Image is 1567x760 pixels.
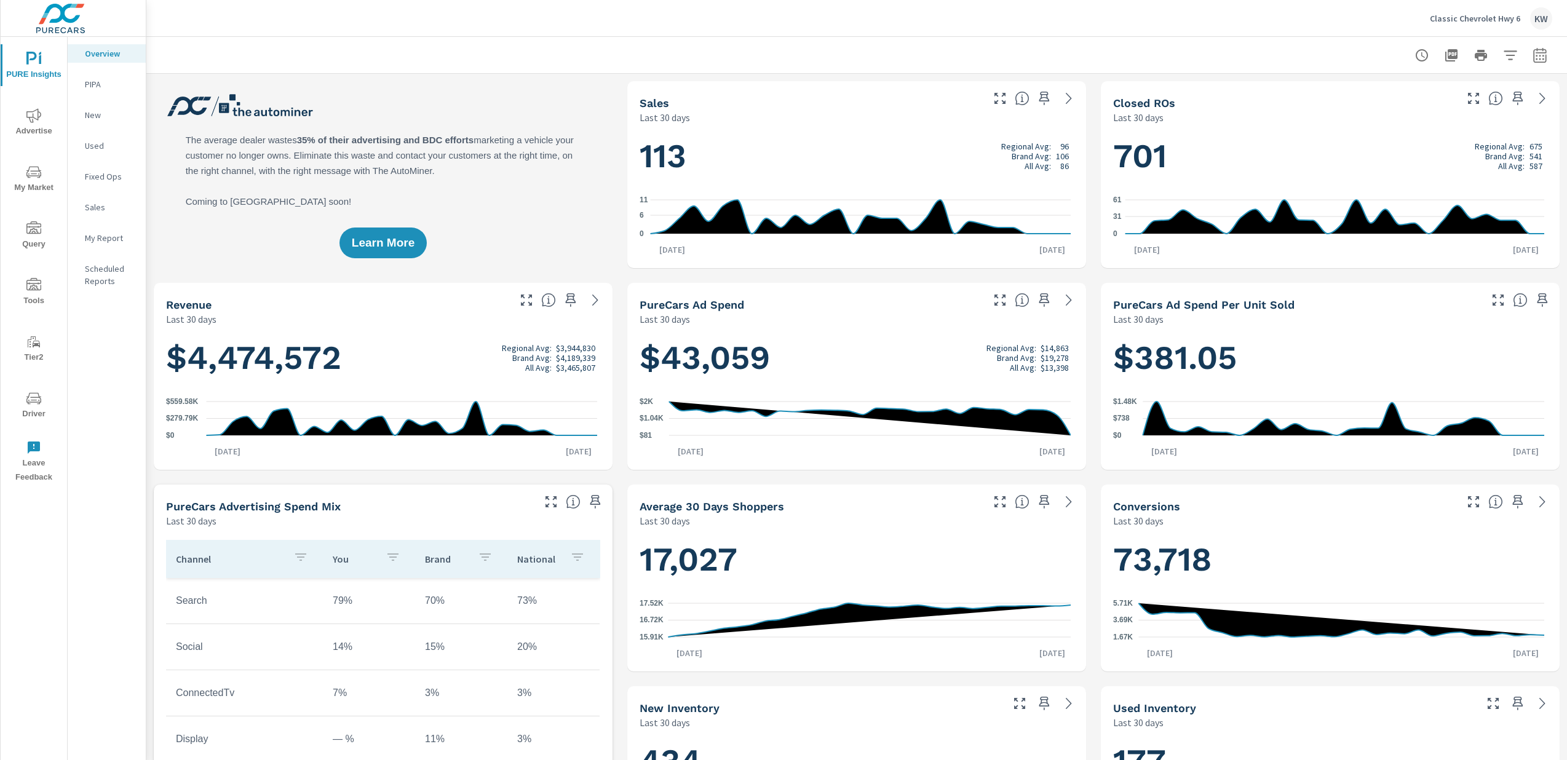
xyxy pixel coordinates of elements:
p: [DATE] [206,445,249,457]
p: Fixed Ops [85,170,136,183]
text: 0 [1113,229,1117,238]
span: Number of vehicles sold by the dealership over the selected date range. [Source: This data is sou... [1015,91,1029,106]
span: PURE Insights [4,52,63,82]
p: 541 [1529,151,1542,161]
button: Learn More [339,228,427,258]
td: 3% [415,678,507,708]
p: [DATE] [1143,445,1186,457]
p: 106 [1056,151,1069,161]
button: Make Fullscreen [990,290,1010,310]
span: Save this to your personalized report [1034,694,1054,713]
p: [DATE] [1504,445,1547,457]
p: Last 30 days [640,513,690,528]
span: Save this to your personalized report [1508,694,1528,713]
p: Brand Avg: [512,353,552,363]
div: My Report [68,229,146,247]
p: Last 30 days [166,312,216,327]
p: Brand [425,553,468,565]
p: [DATE] [1504,243,1547,256]
text: 11 [640,196,648,204]
h1: 73,718 [1113,539,1547,580]
h1: $4,474,572 [166,337,600,379]
div: Sales [68,198,146,216]
h5: Closed ROs [1113,97,1175,109]
p: National [517,553,560,565]
span: Query [4,221,63,251]
h5: PureCars Advertising Spend Mix [166,500,341,513]
p: All Avg: [525,363,552,373]
td: 7% [323,678,415,708]
p: $19,278 [1041,353,1069,363]
span: My Market [4,165,63,195]
td: 3% [507,724,600,754]
text: $559.58K [166,397,198,406]
span: The number of dealer-specified goals completed by a visitor. [Source: This data is provided by th... [1488,494,1503,509]
p: $13,398 [1041,363,1069,373]
p: Regional Avg: [502,343,552,353]
h5: PureCars Ad Spend Per Unit Sold [1113,298,1295,311]
p: Brand Avg: [1012,151,1051,161]
p: [DATE] [1504,647,1547,659]
td: — % [323,724,415,754]
p: Brand Avg: [1485,151,1525,161]
span: Save this to your personalized report [1034,290,1054,310]
span: A rolling 30 day total of daily Shoppers on the dealership website, averaged over the selected da... [1015,494,1029,509]
p: [DATE] [1031,445,1074,457]
a: See more details in report [1059,89,1079,108]
text: 31 [1113,212,1122,221]
span: Tier2 [4,334,63,365]
text: $738 [1113,414,1130,423]
p: [DATE] [557,445,600,457]
p: Regional Avg: [1475,141,1525,151]
p: 96 [1060,141,1069,151]
h1: 113 [640,135,1074,177]
text: 17.52K [640,599,664,608]
h5: Revenue [166,298,212,311]
text: 0 [640,229,644,238]
p: Last 30 days [1113,715,1164,730]
h5: Conversions [1113,500,1180,513]
p: [DATE] [669,445,712,457]
div: New [68,106,146,124]
p: Brand Avg: [997,353,1036,363]
text: 6 [640,211,644,220]
td: 3% [507,678,600,708]
p: All Avg: [1498,161,1525,171]
p: Regional Avg: [986,343,1036,353]
span: Average cost of advertising per each vehicle sold at the dealer over the selected date range. The... [1513,293,1528,307]
a: See more details in report [1533,694,1552,713]
p: Channel [176,553,284,565]
p: Classic Chevrolet Hwy 6 [1430,13,1520,24]
td: 14% [323,631,415,662]
text: $0 [1113,431,1122,440]
td: 73% [507,585,600,616]
text: 16.72K [640,616,664,625]
p: Sales [85,201,136,213]
td: Display [166,724,323,754]
span: Leave Feedback [4,440,63,485]
div: Fixed Ops [68,167,146,186]
button: Make Fullscreen [541,492,561,512]
text: 5.71K [1113,599,1133,608]
h1: $43,059 [640,337,1074,379]
div: Used [68,137,146,155]
p: $14,863 [1041,343,1069,353]
button: Make Fullscreen [990,492,1010,512]
p: Last 30 days [1113,513,1164,528]
h1: $381.05 [1113,337,1547,379]
p: [DATE] [651,243,694,256]
button: Make Fullscreen [1010,694,1029,713]
p: Last 30 days [166,513,216,528]
button: Apply Filters [1498,43,1523,68]
button: Make Fullscreen [1488,290,1508,310]
button: Make Fullscreen [1464,89,1483,108]
td: 79% [323,585,415,616]
a: See more details in report [1533,89,1552,108]
p: PIPA [85,78,136,90]
button: Select Date Range [1528,43,1552,68]
p: Last 30 days [1113,110,1164,125]
span: Save this to your personalized report [1034,89,1054,108]
td: 11% [415,724,507,754]
button: Make Fullscreen [990,89,1010,108]
text: 15.91K [640,633,664,641]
